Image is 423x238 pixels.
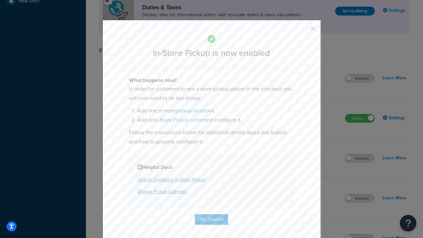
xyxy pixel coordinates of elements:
p: In order for customers to see a store pickup option in the checkout you will now need to do two t... [129,84,294,103]
li: Add an and configure it. [137,115,294,125]
a: In-Store Pickup carrier [154,116,205,124]
p: Follow the instructions below for additional details about this feature and how to properly confi... [129,128,294,146]
button: Ok, Thanks! [195,214,228,225]
h4: Helpful Docs [137,163,286,171]
a: Display Pickup Calendar [137,188,187,195]
li: Add one or more . [137,106,294,115]
a: pickup locations [176,107,214,114]
h2: In-Store Pickup is now enabled [129,48,294,58]
a: How to Configure In-Store Pickup [137,176,206,183]
h4: What happens now? [129,76,294,84]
